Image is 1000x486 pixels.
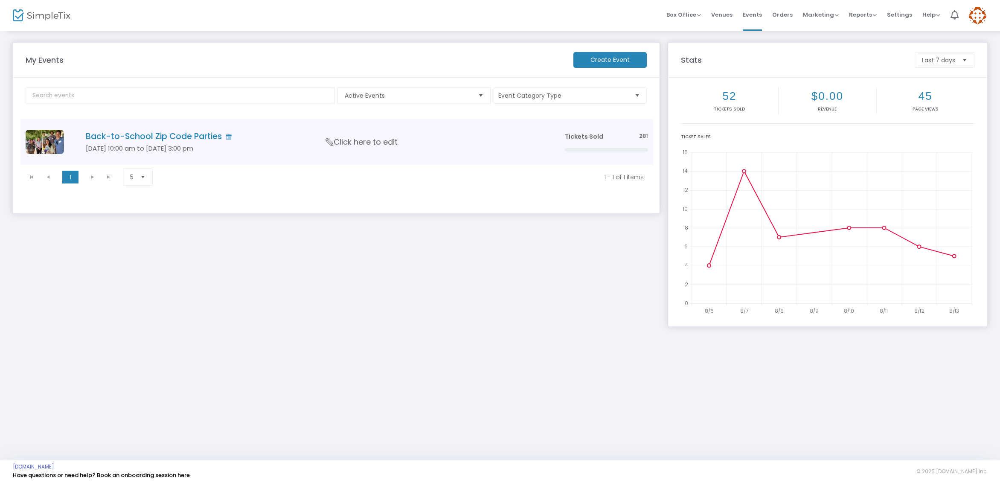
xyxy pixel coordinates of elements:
div: Data table [20,119,653,165]
span: Orders [772,4,793,26]
div: Ticket Sales [681,134,974,140]
m-panel-title: Stats [677,54,910,66]
a: Have questions or need help? Book an onboarding session here [13,471,190,479]
text: 10 [683,205,688,212]
button: Select [959,52,971,67]
span: Tickets Sold [565,132,603,141]
text: 8/8 [775,307,784,314]
span: Settings [887,4,912,26]
span: Help [922,11,940,19]
span: 281 [639,132,648,140]
p: Page Views [878,106,973,112]
text: 8/9 [810,307,819,314]
span: Marketing [803,11,839,19]
p: Tickets sold [683,106,776,112]
text: 8/12 [914,307,924,314]
span: Events [743,4,762,26]
h2: 52 [683,90,776,103]
kendo-pager-info: 1 - 1 of 1 items [168,173,644,181]
button: Event Category Type [494,87,647,104]
m-button: Create Event [573,52,647,68]
span: Page 1 [62,171,78,183]
text: 8/7 [740,307,748,314]
span: Box Office [666,11,701,19]
p: Revenue [780,106,874,112]
span: Last 7 days [922,56,955,64]
h4: Back-to-School Zip Code Parties [86,131,539,141]
text: 12 [683,186,688,193]
text: 8 [685,224,688,231]
h2: 45 [878,90,973,103]
span: © 2025 [DOMAIN_NAME] Inc. [916,468,987,475]
img: IMG4155.jpeg [26,130,64,154]
text: 8/10 [844,307,854,314]
h5: [DATE] 10:00 am to [DATE] 3:00 pm [86,145,539,152]
a: [DOMAIN_NAME] [13,463,54,470]
h2: $0.00 [780,90,874,103]
text: 8/6 [705,307,714,314]
span: Active Events [345,91,471,100]
span: 5 [130,173,134,181]
span: Click here to edit [326,137,398,148]
span: Reports [849,11,877,19]
text: 4 [685,262,688,269]
button: Select [137,169,149,185]
input: Search events [26,87,335,104]
text: 6 [684,243,688,250]
m-panel-title: My Events [21,54,569,66]
button: Select [475,87,487,104]
text: 8/11 [880,307,888,314]
text: 16 [683,148,688,156]
text: 8/13 [949,307,959,314]
span: Venues [711,4,733,26]
text: 2 [685,280,688,288]
text: 14 [683,167,688,175]
text: 0 [685,300,688,307]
